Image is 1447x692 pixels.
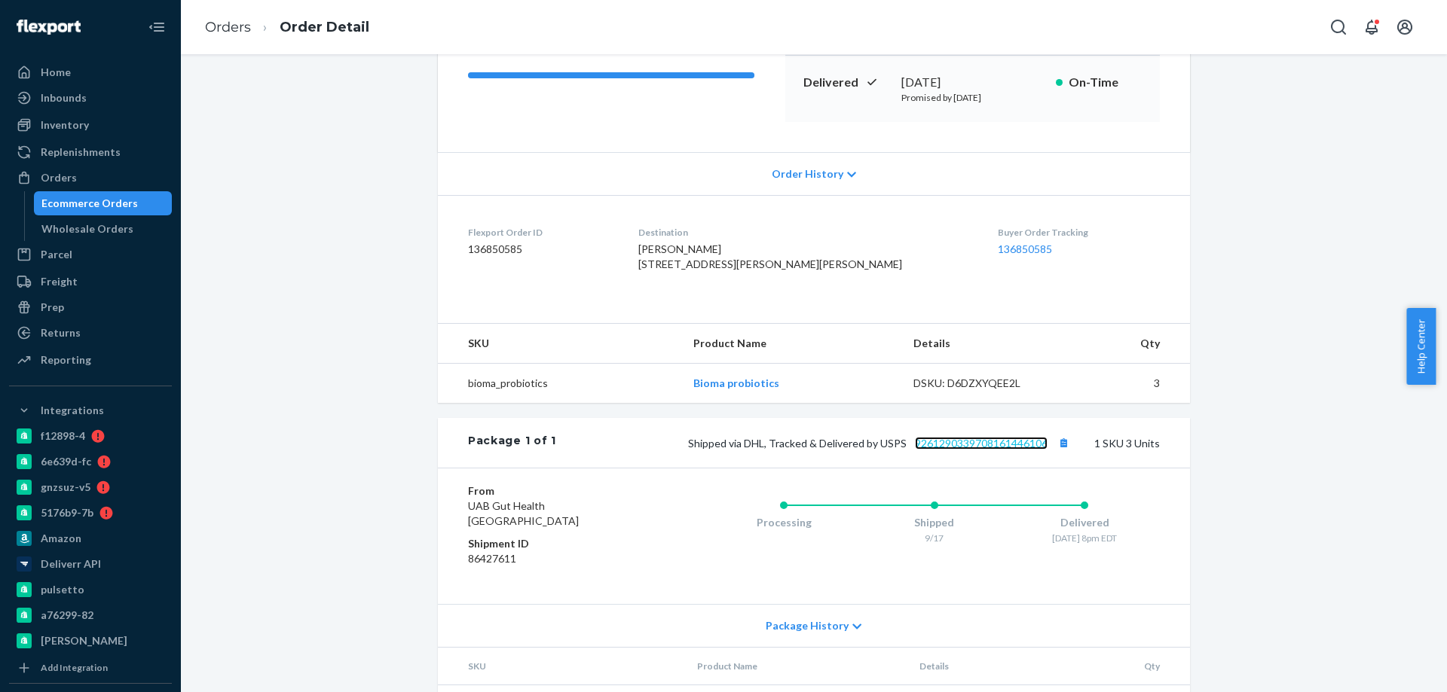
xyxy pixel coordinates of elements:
div: gnzsuz-v5 [41,480,90,495]
a: Bioma probiotics [693,376,779,389]
div: Amazon [41,531,81,546]
div: Reporting [41,352,91,367]
div: [DATE] 8pm EDT [1009,532,1160,544]
a: gnzsuz-v5 [9,475,172,499]
a: Add Integration [9,659,172,677]
div: f12898-4 [41,428,85,444]
dt: From [468,483,648,498]
div: a76299-82 [41,608,93,623]
span: [PERSON_NAME] [STREET_ADDRESS][PERSON_NAME][PERSON_NAME] [638,242,902,270]
a: Orders [205,19,251,35]
button: Open Search Box [1323,12,1354,42]
span: Order History [772,166,843,181]
th: Qty [1066,324,1190,364]
th: Qty [1072,648,1190,685]
a: 5176b9-7b [9,501,172,525]
div: Integrations [41,403,104,418]
div: Shipped [859,515,1010,530]
a: pulsetto [9,578,172,602]
div: DSKU: D6DZXYQEE2L [913,376,1055,391]
div: [PERSON_NAME] [41,633,127,648]
button: Close Navigation [142,12,172,42]
ol: breadcrumbs [193,5,381,50]
button: Open notifications [1357,12,1387,42]
a: a76299-82 [9,603,172,627]
dd: 136850585 [468,242,614,257]
div: Prep [41,300,64,315]
p: Delivered [803,74,889,91]
dt: Destination [638,226,974,239]
div: 1 SKU 3 Units [556,433,1160,453]
button: Integrations [9,398,172,422]
p: On-Time [1069,74,1142,91]
a: Replenishments [9,140,172,164]
a: [PERSON_NAME] [9,629,172,653]
th: SKU [438,324,681,364]
a: Inbounds [9,86,172,110]
div: Inventory [41,117,89,133]
dd: 86427611 [468,551,648,566]
a: Order Detail [280,19,369,35]
div: 9/17 [859,532,1010,544]
p: Promised by [DATE] [901,91,1044,104]
a: Returns [9,321,172,345]
div: Ecommerce Orders [41,196,138,211]
th: Details [907,648,1073,685]
th: SKU [438,648,685,685]
div: Processing [708,515,859,530]
th: Product Name [685,648,907,685]
a: f12898-4 [9,424,172,448]
div: Package 1 of 1 [468,433,556,453]
a: 6e639d-fc [9,450,172,474]
div: 5176b9-7b [41,505,93,520]
td: bioma_probiotics [438,364,681,404]
a: Reporting [9,348,172,372]
span: Shipped via DHL, Tracked & Delivered by USPS [688,437,1073,450]
span: Package History [766,618,849,633]
a: Freight [9,270,172,294]
div: Replenishments [41,145,121,160]
th: Details [901,324,1067,364]
dt: Flexport Order ID [468,226,614,239]
div: Deliverr API [41,556,101,572]
div: Add Integration [41,661,108,674]
a: Amazon [9,526,172,550]
div: Freight [41,274,78,289]
a: Prep [9,295,172,319]
a: Orders [9,166,172,190]
div: Parcel [41,247,72,262]
div: Orders [41,170,77,185]
div: [DATE] [901,74,1044,91]
div: Home [41,65,71,80]
a: 9261290339708161446106 [915,437,1048,450]
div: 6e639d-fc [41,454,91,469]
a: Ecommerce Orders [34,191,173,215]
div: Inbounds [41,90,87,105]
a: Deliverr API [9,552,172,576]
a: Inventory [9,113,172,137]
a: Home [9,60,172,84]
button: Open account menu [1390,12,1420,42]
div: pulsetto [41,582,84,597]
dt: Shipment ID [468,536,648,551]
a: Parcel [9,242,172,267]
img: Flexport logo [17,20,81,35]
th: Product Name [681,324,901,364]
div: Returns [41,325,81,340]
div: Delivered [1009,515,1160,530]
td: 3 [1066,364,1190,404]
div: Wholesale Orders [41,221,133,236]
a: 136850585 [998,242,1052,255]
button: Copy tracking number [1054,433,1073,453]
a: Wholesale Orders [34,217,173,241]
dt: Buyer Order Tracking [998,226,1160,239]
button: Help Center [1406,308,1436,385]
span: UAB Gut Health [GEOGRAPHIC_DATA] [468,499,579,527]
